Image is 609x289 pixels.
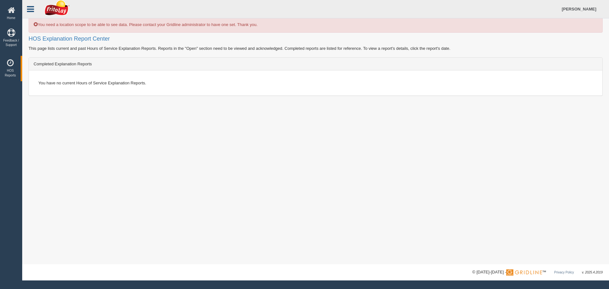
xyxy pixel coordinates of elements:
[506,269,542,276] img: Gridline
[472,269,603,276] div: © [DATE]-[DATE] - ™
[582,271,603,274] span: v. 2025.4.2019
[29,36,603,42] h2: HOS Explanation Report Center
[554,271,574,274] a: Privacy Policy
[29,58,602,70] div: Completed Explanation Reports
[34,75,598,91] div: You have no current Hours of Service Explanation Reports.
